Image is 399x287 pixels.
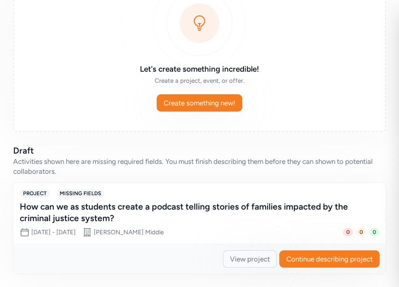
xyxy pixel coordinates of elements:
[94,228,164,236] div: [PERSON_NAME] Middle
[20,201,363,224] div: How can we as students create a podcast telling stories of families impacted by the criminal just...
[13,145,386,156] h2: Draft
[223,250,277,268] button: View project
[81,77,318,85] div: Create a project, event, or offer.
[230,254,270,264] span: View project
[369,228,379,236] span: 0
[20,189,50,198] span: PROJECT
[343,228,353,236] span: 0
[81,63,318,75] h3: Let's create something incredible!
[356,228,366,236] span: 0
[31,229,76,236] span: [DATE] - [DATE]
[13,156,386,176] div: Activities shown here are missing required fields. You must finish describing them before they ca...
[164,98,235,108] span: Create something new!
[286,254,373,264] span: Continue describing project
[157,94,242,112] button: Create something new!
[56,189,104,198] span: MISSING FIELDS
[279,250,380,268] button: Continue describing project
